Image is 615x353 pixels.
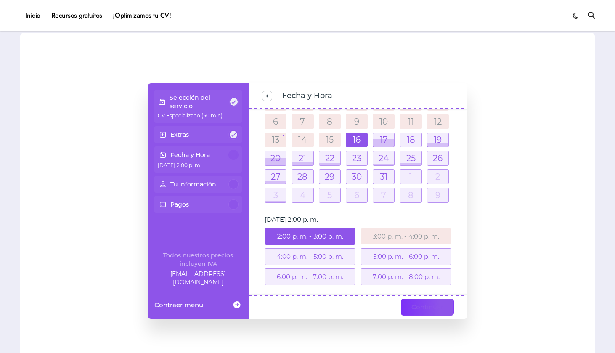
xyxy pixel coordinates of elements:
td: 12 de octubre de 2025 [424,112,451,131]
td: 11 de octubre de 2025 [397,112,424,131]
td: 9 de octubre de 2025 [343,112,370,131]
td: 19 de octubre de 2025 [424,131,451,149]
a: 7 de octubre de 2025 [300,117,305,126]
a: Company email: ayuda@elhadadelasvacantes.com [154,270,242,287]
td: 20 de octubre de 2025 [262,149,289,167]
td: 7 de octubre de 2025 [289,112,316,131]
span: [DATE] 2:00 p. m. [158,162,201,168]
td: 6 de noviembre de 2025 [343,186,370,204]
td: 9 de noviembre de 2025 [424,186,451,204]
td: 6 de octubre de 2025 [262,112,289,131]
td: 1 de noviembre de 2025 [397,167,424,186]
div: 2:00 p. m. - 3:00 p. m. [265,228,355,245]
p: Tu Información [170,180,216,188]
td: 16 de octubre de 2025 [343,131,370,149]
a: 15 de octubre de 2025 [326,135,334,144]
a: 6 de octubre de 2025 [273,117,278,126]
td: 31 de octubre de 2025 [370,167,397,186]
td: 7 de noviembre de 2025 [370,186,397,204]
a: 14 de octubre de 2025 [298,135,307,144]
td: 27 de octubre de 2025 [262,167,289,186]
td: 2 de noviembre de 2025 [424,167,451,186]
span: Continuar [411,302,443,312]
div: 4:00 p. m. - 5:00 p. m. [265,248,355,265]
div: [DATE] 2:00 p. m. [262,215,454,225]
td: 29 de octubre de 2025 [316,167,343,186]
button: previous step [262,91,272,101]
a: 12 de octubre de 2025 [434,117,442,126]
td: 26 de octubre de 2025 [424,149,451,167]
td: 23 de octubre de 2025 [343,149,370,167]
td: 5 de noviembre de 2025 [316,186,343,204]
td: 15 de octubre de 2025 [316,131,343,149]
a: 10 de octubre de 2025 [379,117,388,126]
td: 21 de octubre de 2025 [289,149,316,167]
a: Recursos gratuitos [46,4,108,27]
div: 6:00 p. m. - 7:00 p. m. [265,268,355,285]
td: 22 de octubre de 2025 [316,149,343,167]
td: 28 de octubre de 2025 [289,167,316,186]
td: 18 de octubre de 2025 [397,131,424,149]
span: Contraer menú [154,300,203,309]
p: Pagos [170,200,189,209]
a: Inicio [20,4,46,27]
span: Fecha y Hora [282,90,332,102]
td: 30 de octubre de 2025 [343,167,370,186]
p: Extras [170,130,189,139]
td: 24 de octubre de 2025 [370,149,397,167]
td: 3 de noviembre de 2025 [262,186,289,204]
a: 13 de octubre de 2025 [272,135,279,144]
td: 10 de octubre de 2025 [370,112,397,131]
a: 9 de octubre de 2025 [354,117,359,126]
a: 11 de octubre de 2025 [408,117,414,126]
div: 7:00 p. m. - 8:00 p. m. [361,268,451,285]
td: 13 de octubre de 2025 [262,131,289,149]
td: 17 de octubre de 2025 [370,131,397,149]
div: 5:00 p. m. - 6:00 p. m. [361,248,451,265]
td: 8 de noviembre de 2025 [397,186,424,204]
td: 14 de octubre de 2025 [289,131,316,149]
div: Todos nuestros precios incluyen IVA [154,251,242,268]
a: 8 de octubre de 2025 [327,117,332,126]
a: ¡Optimizamos tu CV! [108,4,176,27]
p: Selección del servicio [170,93,229,110]
td: 4 de noviembre de 2025 [289,186,316,204]
div: 3:00 p. m. - 4:00 p. m. [361,228,451,244]
button: Continuar [401,299,454,316]
td: 25 de octubre de 2025 [397,149,424,167]
p: Fecha y Hora [170,151,210,159]
td: 8 de octubre de 2025 [316,112,343,131]
span: CV Especializado (50 min) [158,112,223,119]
